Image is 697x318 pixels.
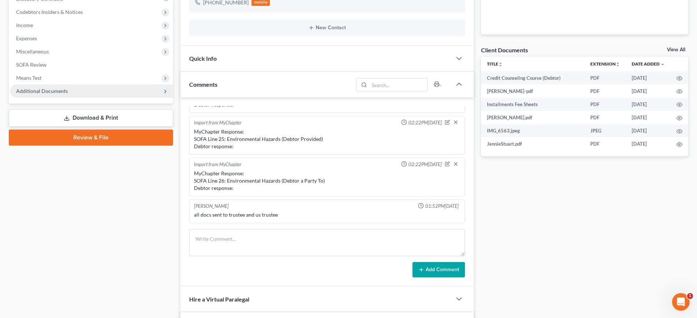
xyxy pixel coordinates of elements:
[584,98,626,111] td: PDF
[189,55,217,62] span: Quick Info
[498,62,503,67] i: unfold_more
[487,61,503,67] a: Titleunfold_more
[412,262,465,277] button: Add Comment
[481,111,584,124] td: [PERSON_NAME].pdf
[194,203,229,210] div: [PERSON_NAME]
[10,58,173,71] a: SOFA Review
[9,130,173,146] a: Review & File
[584,137,626,150] td: PDF
[481,46,528,54] div: Client Documents
[584,124,626,137] td: JPEG
[9,109,173,127] a: Download & Print
[616,62,620,67] i: unfold_more
[660,62,665,67] i: expand_more
[195,25,459,31] button: New Contact
[667,47,685,52] a: View All
[189,81,217,88] span: Comments
[626,137,671,150] td: [DATE]
[590,61,620,67] a: Extensionunfold_more
[16,9,83,15] span: Codebtors Insiders & Notices
[16,88,68,94] span: Additional Documents
[408,161,442,168] span: 02:22PM[DATE]
[584,111,626,124] td: PDF
[481,85,584,98] td: [PERSON_NAME]-pdf
[481,98,584,111] td: Installments Fee Sheets
[16,48,49,55] span: Miscellaneous
[16,22,33,28] span: Income
[194,211,460,218] div: all docs sent to trustee and us trustee
[632,61,665,67] a: Date Added expand_more
[481,137,584,150] td: JennieStuart.pdf
[194,128,460,150] div: MyChapter Response: SOFA Line 25: Environmental Hazards (Debtor Provided) Debtor response:
[481,124,584,137] td: IMG_6563.jpeg
[194,119,242,127] div: Import from MyChapter
[626,98,671,111] td: [DATE]
[194,170,460,192] div: MyChapter Response: SOFA Line 26: Environmental Hazards (Debtor a Party To) Debtor response:
[672,293,690,311] iframe: Intercom live chat
[16,75,41,81] span: Means Test
[481,71,584,85] td: Credit Counseling Course (Debtor)
[626,71,671,85] td: [DATE]
[425,203,459,210] span: 01:52PM[DATE]
[584,85,626,98] td: PDF
[584,71,626,85] td: PDF
[626,85,671,98] td: [DATE]
[687,293,693,299] span: 1
[16,35,37,41] span: Expenses
[369,79,428,91] input: Search...
[189,296,249,303] span: Hire a Virtual Paralegal
[408,119,442,126] span: 02:22PM[DATE]
[194,161,242,168] div: Import from MyChapter
[626,124,671,137] td: [DATE]
[16,61,47,68] span: SOFA Review
[626,111,671,124] td: [DATE]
